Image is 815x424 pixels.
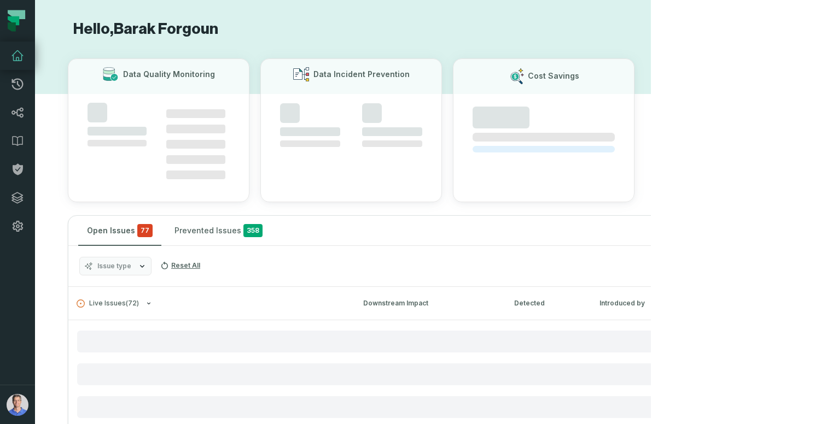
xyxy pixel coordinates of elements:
button: Data Quality Monitoring [68,58,249,202]
h3: Cost Savings [528,70,579,81]
h3: Data Incident Prevention [313,69,410,80]
button: Open Issues [78,216,161,245]
button: Live Issues(72) [77,299,344,308]
h1: Hello, Barak Forgoun [68,20,618,39]
button: Data Incident Prevention [260,58,442,202]
div: Introduced by [599,298,698,308]
span: Live Issues ( 72 ) [77,299,139,308]
button: Reset All [156,257,205,274]
div: Detected [514,298,580,308]
span: Issue type [97,262,131,270]
button: Cost Savings [453,58,634,202]
img: avatar of Barak Forgoun [7,394,28,416]
div: Show Muted [276,226,742,235]
button: Prevented Issues [166,216,271,245]
div: Downstream Impact [363,298,494,308]
span: 358 [243,224,263,237]
h3: Data Quality Monitoring [123,69,215,80]
button: Issue type [79,257,152,275]
span: critical issues and errors combined [137,224,153,237]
